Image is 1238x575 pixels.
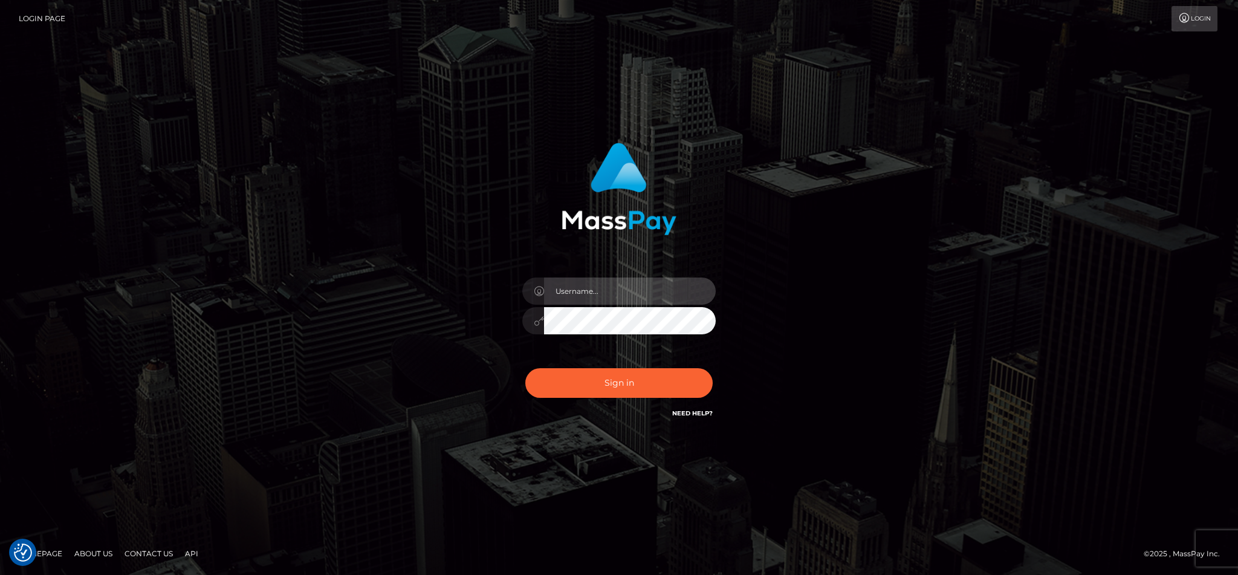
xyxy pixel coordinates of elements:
a: API [180,544,203,563]
a: Login Page [19,6,65,31]
a: About Us [70,544,117,563]
img: Revisit consent button [14,544,32,562]
a: Need Help? [672,409,713,417]
button: Consent Preferences [14,544,32,562]
a: Login [1172,6,1217,31]
a: Homepage [13,544,67,563]
div: © 2025 , MassPay Inc. [1144,547,1229,560]
img: MassPay Login [562,143,676,235]
button: Sign in [525,368,713,398]
input: Username... [544,278,716,305]
a: Contact Us [120,544,178,563]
